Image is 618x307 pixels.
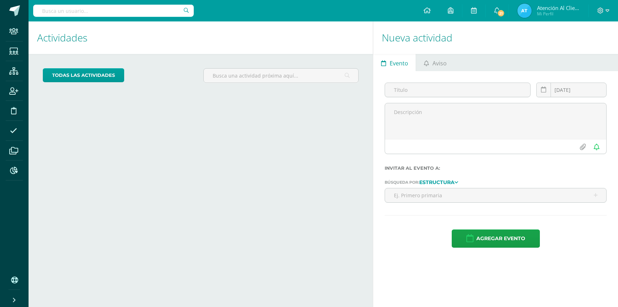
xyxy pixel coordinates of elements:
[419,179,455,185] strong: Estructura
[390,55,408,72] span: Evento
[385,83,530,97] input: Título
[385,165,607,171] label: Invitar al evento a:
[33,5,194,17] input: Busca un usuario...
[517,4,532,18] img: ada85960de06b6a82e22853ecf293967.png
[537,11,580,17] span: Mi Perfil
[382,21,609,54] h1: Nueva actividad
[204,69,358,83] input: Busca una actividad próxima aquí...
[452,229,540,248] button: Agregar evento
[385,188,606,202] input: Ej. Primero primaria
[497,9,505,17] span: 21
[416,54,454,71] a: Aviso
[476,230,525,247] span: Agregar evento
[537,4,580,11] span: Atención al cliente
[37,21,364,54] h1: Actividades
[432,55,447,72] span: Aviso
[373,54,416,71] a: Evento
[43,68,124,82] a: todas las Actividades
[537,83,606,97] input: Fecha de entrega
[419,179,458,184] a: Estructura
[385,180,419,185] span: Búsqueda por:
